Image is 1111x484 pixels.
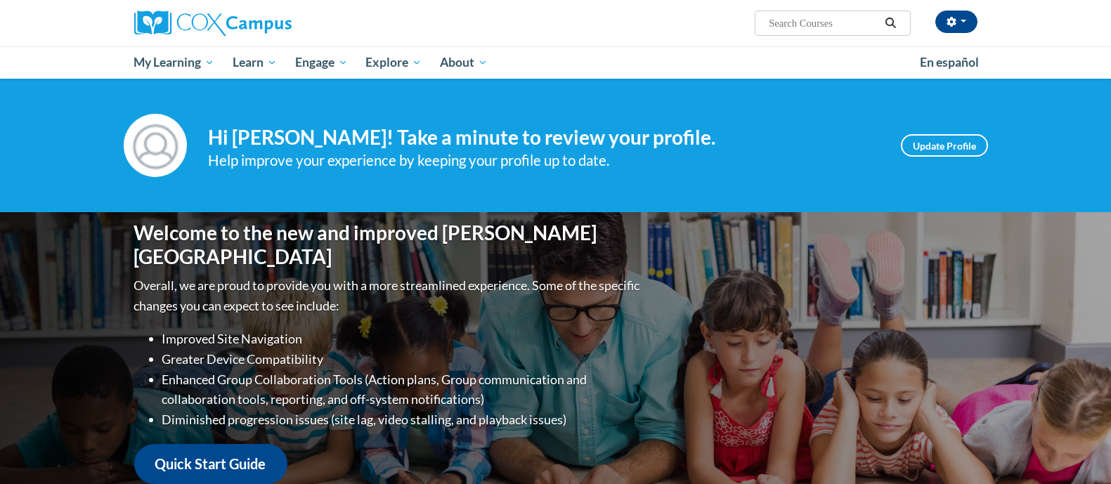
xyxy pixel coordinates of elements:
[162,369,644,410] li: Enhanced Group Collaboration Tools (Action plans, Group communication and collaboration tools, re...
[134,444,287,484] a: Quick Start Guide
[1055,428,1100,473] iframe: Button to launch messaging window
[134,221,644,268] h1: Welcome to the new and improved [PERSON_NAME][GEOGRAPHIC_DATA]
[767,15,880,32] input: Search Courses
[134,11,401,36] a: Cox Campus
[911,48,988,77] a: En español
[920,55,979,70] span: En español
[880,15,901,32] button: Search
[113,46,999,79] div: Main menu
[125,46,224,79] a: My Learning
[286,46,357,79] a: Engage
[208,126,880,150] h4: Hi [PERSON_NAME]! Take a minute to review your profile.
[356,46,431,79] a: Explore
[901,134,988,157] a: Update Profile
[295,54,348,71] span: Engage
[134,11,292,36] img: Cox Campus
[208,149,880,172] div: Help improve your experience by keeping your profile up to date.
[233,54,277,71] span: Learn
[162,349,644,369] li: Greater Device Compatibility
[134,54,214,71] span: My Learning
[365,54,422,71] span: Explore
[162,410,644,430] li: Diminished progression issues (site lag, video stalling, and playback issues)
[935,11,977,33] button: Account Settings
[223,46,286,79] a: Learn
[440,54,488,71] span: About
[134,275,644,316] p: Overall, we are proud to provide you with a more streamlined experience. Some of the specific cha...
[124,114,187,177] img: Profile Image
[431,46,497,79] a: About
[162,329,644,349] li: Improved Site Navigation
